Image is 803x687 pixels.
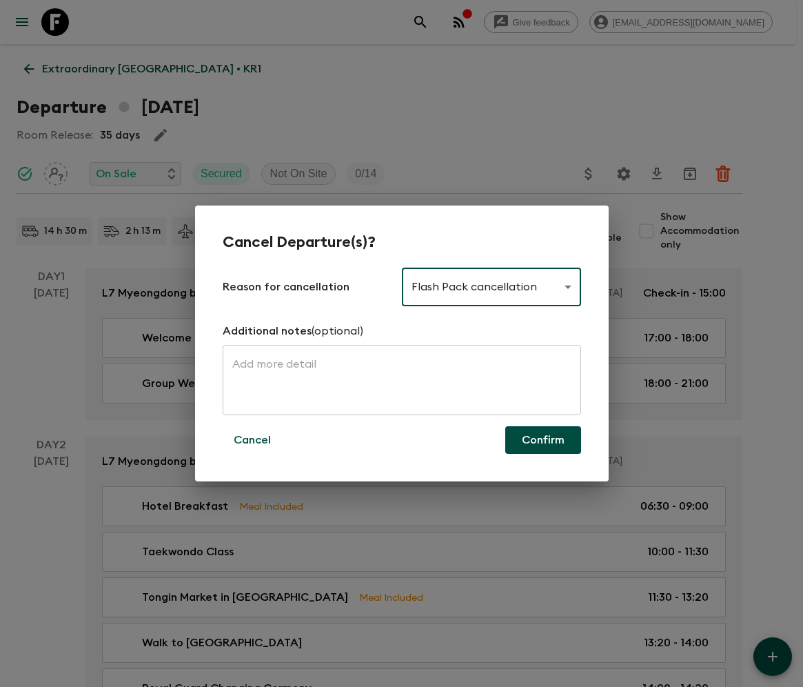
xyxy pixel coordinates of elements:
p: Cancel [234,432,271,448]
div: Flash Pack cancellation [402,268,581,306]
button: Cancel [223,426,282,454]
p: Reason for cancellation [223,279,402,295]
button: Confirm [505,426,581,454]
p: (optional) [312,323,363,339]
h2: Cancel Departure(s)? [223,233,581,251]
p: Additional notes [223,323,312,339]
